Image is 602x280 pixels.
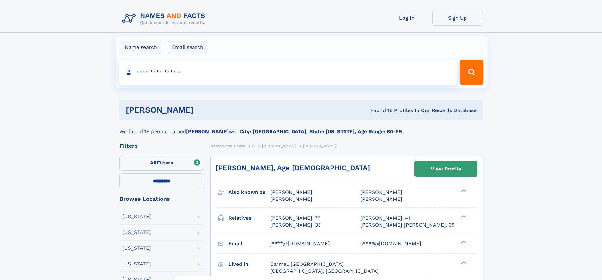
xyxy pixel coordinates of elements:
[119,120,483,135] div: We found 16 people named with .
[126,106,282,114] h1: [PERSON_NAME]
[459,214,467,218] div: ❯
[210,142,245,150] a: Names and Facts
[122,230,151,235] div: [US_STATE]
[228,187,270,198] h3: Also known as
[252,144,255,148] span: A
[122,261,151,266] div: [US_STATE]
[360,196,402,202] span: [PERSON_NAME]
[168,41,207,54] label: Email search
[270,222,321,229] a: [PERSON_NAME], 33
[240,128,402,134] b: City: [GEOGRAPHIC_DATA], State: [US_STATE], Age Range: 60-99
[270,215,320,222] a: [PERSON_NAME], 77
[119,60,457,85] input: search input
[119,143,204,149] div: Filters
[119,196,204,202] div: Browse Locations
[119,156,204,171] label: Filters
[459,189,467,193] div: ❯
[186,128,229,134] b: [PERSON_NAME]
[270,261,344,267] span: Carmel, [GEOGRAPHIC_DATA]
[270,189,312,195] span: [PERSON_NAME]
[360,222,455,229] a: [PERSON_NAME] [PERSON_NAME], 39
[228,213,270,223] h3: Relatives
[216,164,370,172] a: [PERSON_NAME], Age [DEMOGRAPHIC_DATA]
[360,189,402,195] span: [PERSON_NAME]
[262,142,296,150] a: [PERSON_NAME]
[122,214,151,219] div: [US_STATE]
[270,196,312,202] span: [PERSON_NAME]
[360,215,410,222] a: [PERSON_NAME], 41
[460,60,483,85] button: Search Button
[228,238,270,249] h3: Email
[303,144,337,148] span: [PERSON_NAME]
[382,10,432,26] a: Log In
[150,160,157,166] span: All
[119,10,210,27] img: Logo Names and Facts
[270,268,379,274] span: [GEOGRAPHIC_DATA], [GEOGRAPHIC_DATA]
[262,144,296,148] span: [PERSON_NAME]
[432,10,483,26] a: Sign Up
[282,107,477,114] div: Found 16 Profiles In Our Records Database
[122,246,151,251] div: [US_STATE]
[459,240,467,244] div: ❯
[121,41,161,54] label: Name search
[431,162,461,176] div: View Profile
[459,260,467,265] div: ❯
[228,259,270,270] h3: Lived in
[252,142,255,150] a: A
[415,161,477,176] a: View Profile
